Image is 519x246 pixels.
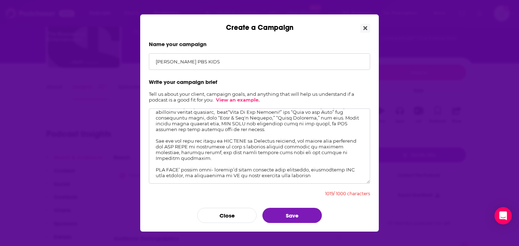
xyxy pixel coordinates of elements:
[149,79,370,85] label: Write your campaign brief
[216,97,259,103] a: View an example.
[494,207,512,224] div: Open Intercom Messenger
[262,208,322,223] button: Save
[325,191,370,196] div: 1019 / 1000 characters
[360,24,370,33] button: Close
[149,108,370,184] textarea: Lore IpSumd, Sitame Cons Adipiscin eli Seddoei Tempori, UTL ETDO. Magn aliqua, Enimadmi veniam q ...
[149,41,370,48] label: Name your campaign
[197,208,257,223] button: Close
[149,91,370,103] h2: Tell us about your client, campaign goals, and anything that will help us understand if a podcast...
[140,14,379,32] div: Create a Campaign
[149,53,370,70] input: Ex: “Cats R Us - September”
